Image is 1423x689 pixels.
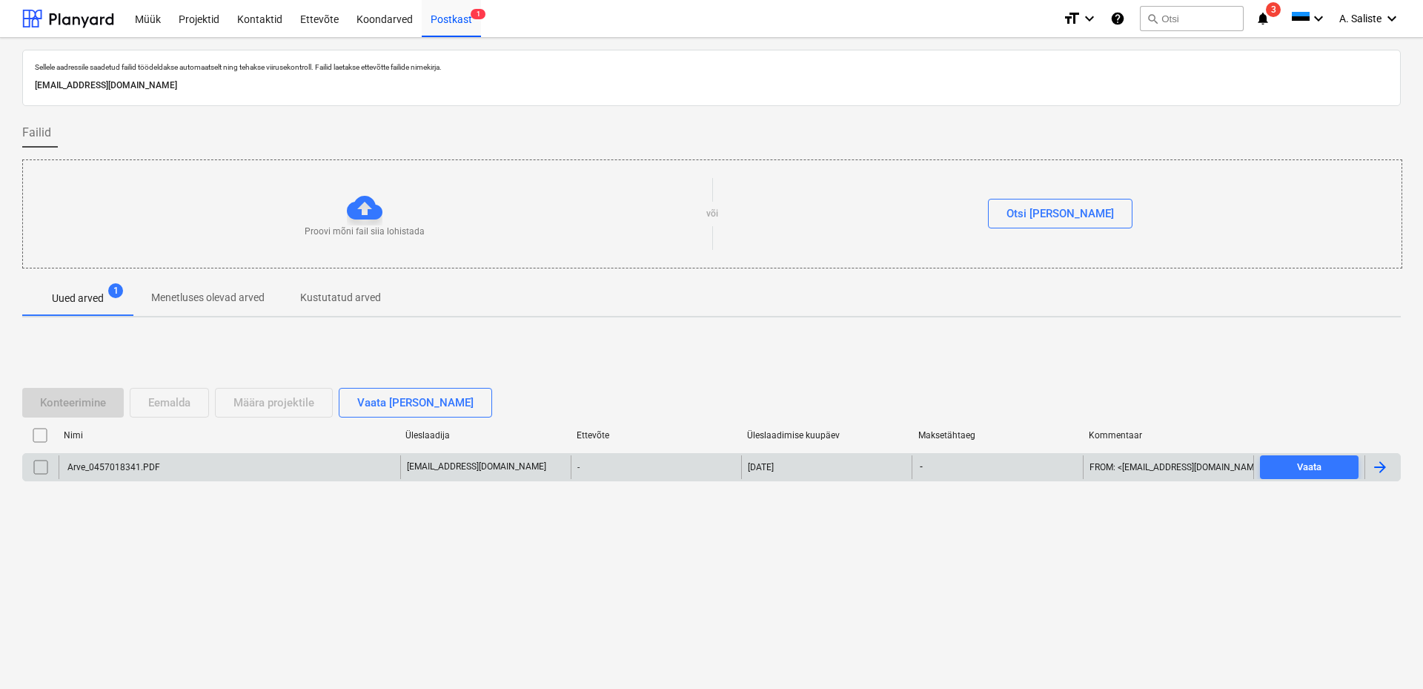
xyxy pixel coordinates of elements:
div: Arve_0457018341.PDF [65,462,160,472]
div: Üleslaadija [405,430,565,441]
i: keyboard_arrow_down [1383,10,1401,27]
span: Failid [22,124,51,142]
div: Vaata [PERSON_NAME] [357,393,474,412]
span: search [1147,13,1158,24]
p: Menetluses olevad arved [151,290,265,306]
p: Uued arved [52,291,104,306]
p: või [706,208,718,220]
span: 1 [108,283,123,298]
div: Proovi mõni fail siia lohistadavõiOtsi [PERSON_NAME] [22,159,1402,268]
p: Sellele aadressile saadetud failid töödeldakse automaatselt ning tehakse viirusekontroll. Failid ... [35,62,1388,72]
span: - [918,461,924,473]
p: Kustutatud arved [300,290,381,306]
span: 1 [471,9,485,19]
p: Proovi mõni fail siia lohistada [305,225,425,238]
p: [EMAIL_ADDRESS][DOMAIN_NAME] [407,461,546,473]
button: Otsi [1140,6,1244,31]
button: Otsi [PERSON_NAME] [988,199,1132,228]
i: keyboard_arrow_down [1310,10,1327,27]
div: Ettevõte [577,430,736,441]
i: notifications [1256,10,1270,27]
div: [DATE] [748,462,774,472]
i: Abikeskus [1110,10,1125,27]
button: Vaata [1260,455,1359,479]
i: format_size [1063,10,1081,27]
div: Maksetähtaeg [918,430,1078,441]
div: - [571,455,741,479]
i: keyboard_arrow_down [1081,10,1098,27]
div: Üleslaadimise kuupäev [747,430,906,441]
div: Kommentaar [1089,430,1248,441]
iframe: Chat Widget [1349,618,1423,689]
span: 3 [1266,2,1281,17]
span: A. Saliste [1339,13,1381,24]
button: Vaata [PERSON_NAME] [339,388,492,418]
div: Nimi [64,430,394,441]
div: Otsi [PERSON_NAME] [1006,204,1114,223]
div: Vaata [1297,459,1321,476]
p: [EMAIL_ADDRESS][DOMAIN_NAME] [35,78,1388,93]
